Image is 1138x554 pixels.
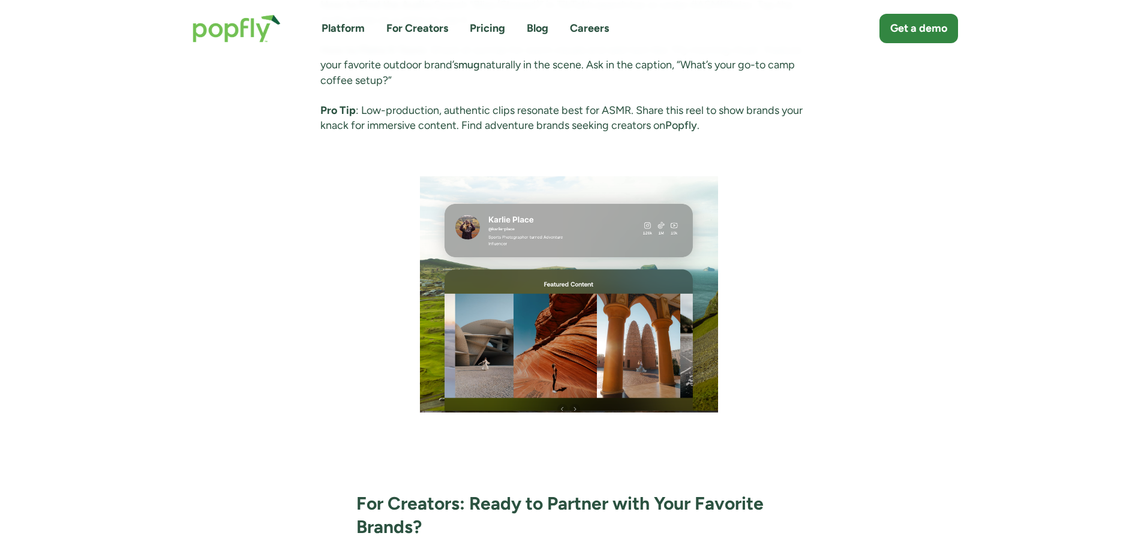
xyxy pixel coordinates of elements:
a: Blog [527,21,548,36]
div: Get a demo [890,21,947,36]
a: mug [458,58,480,71]
strong: Pro Tip [320,104,356,117]
a: home [181,2,293,55]
p: ‍ : Low-production, authentic clips resonate best for ASMR. Share this reel to show brands your k... [320,103,818,133]
a: Careers [570,21,609,36]
a: Platform [322,21,365,36]
p: : Shoot at sunrise for warm visuals and add text like “My morning ritual.” Feature your favorite ... [320,43,818,88]
a: Get a demo [879,14,958,43]
a: For Creators [386,21,448,36]
a: Pricing [470,21,505,36]
a: Popfly [665,119,697,132]
strong: For Creators: Ready to Partner with Your Favorite Brands? [356,492,764,538]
